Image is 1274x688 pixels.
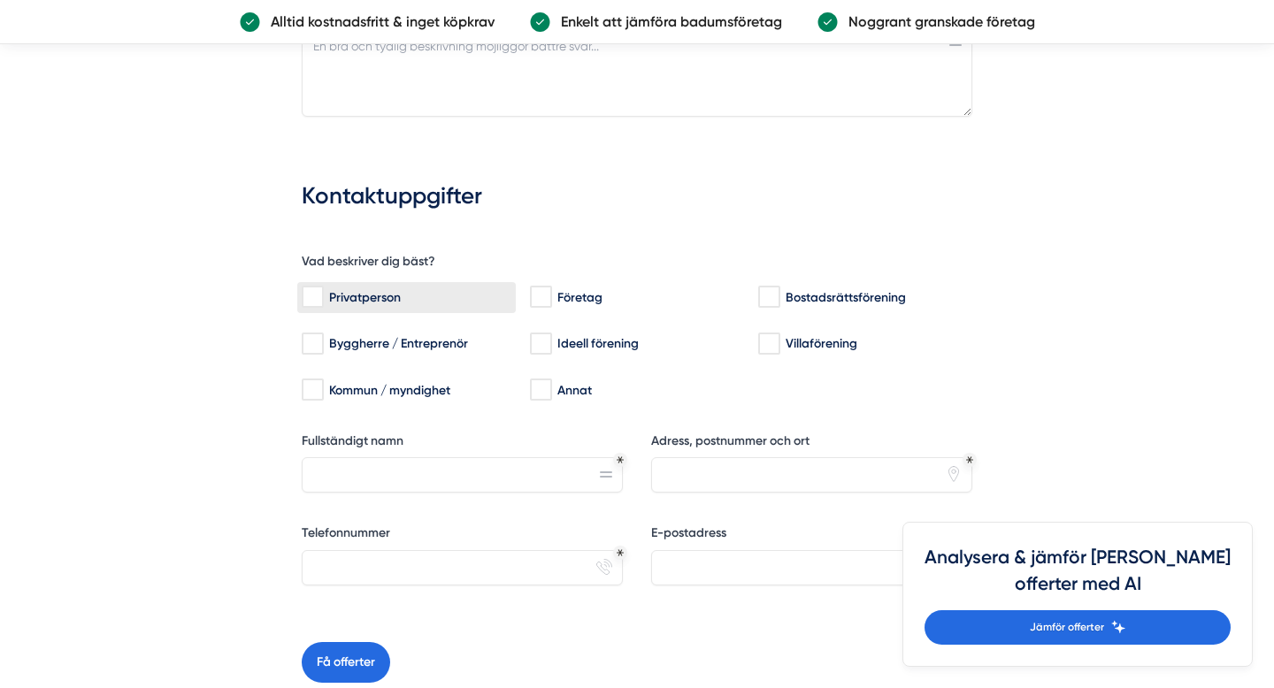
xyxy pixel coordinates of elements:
input: Kommun / myndighet [302,381,322,399]
h5: Vad beskriver dig bäst? [302,253,435,275]
p: Noggrant granskade företag [838,11,1035,33]
p: Alltid kostnadsfritt & inget köpkrav [260,11,495,33]
button: Få offerter [302,642,390,683]
div: Obligatoriskt [617,456,624,463]
label: Fullständigt namn [302,432,623,455]
p: Enkelt att jämföra badumsföretag [550,11,782,33]
label: Telefonnummer [302,524,623,547]
a: Jämför offerter [925,610,1231,645]
h4: Analysera & jämför [PERSON_NAME] offerter med AI [925,544,1231,610]
input: Bostadsrättsförening [758,288,779,306]
label: Adress, postnummer och ort [651,432,972,455]
input: Ideell förening [530,335,550,353]
h3: Kontaktuppgifter [302,173,972,223]
div: Obligatoriskt [617,549,624,556]
input: Byggherre / Entreprenör [302,335,322,353]
div: Obligatoriskt [966,456,973,463]
input: Företag [530,288,550,306]
input: Privatperson [302,288,322,306]
input: Annat [530,381,550,399]
input: Villaförening [758,335,779,353]
label: E-postadress [651,524,972,547]
span: Jämför offerter [1030,619,1104,636]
